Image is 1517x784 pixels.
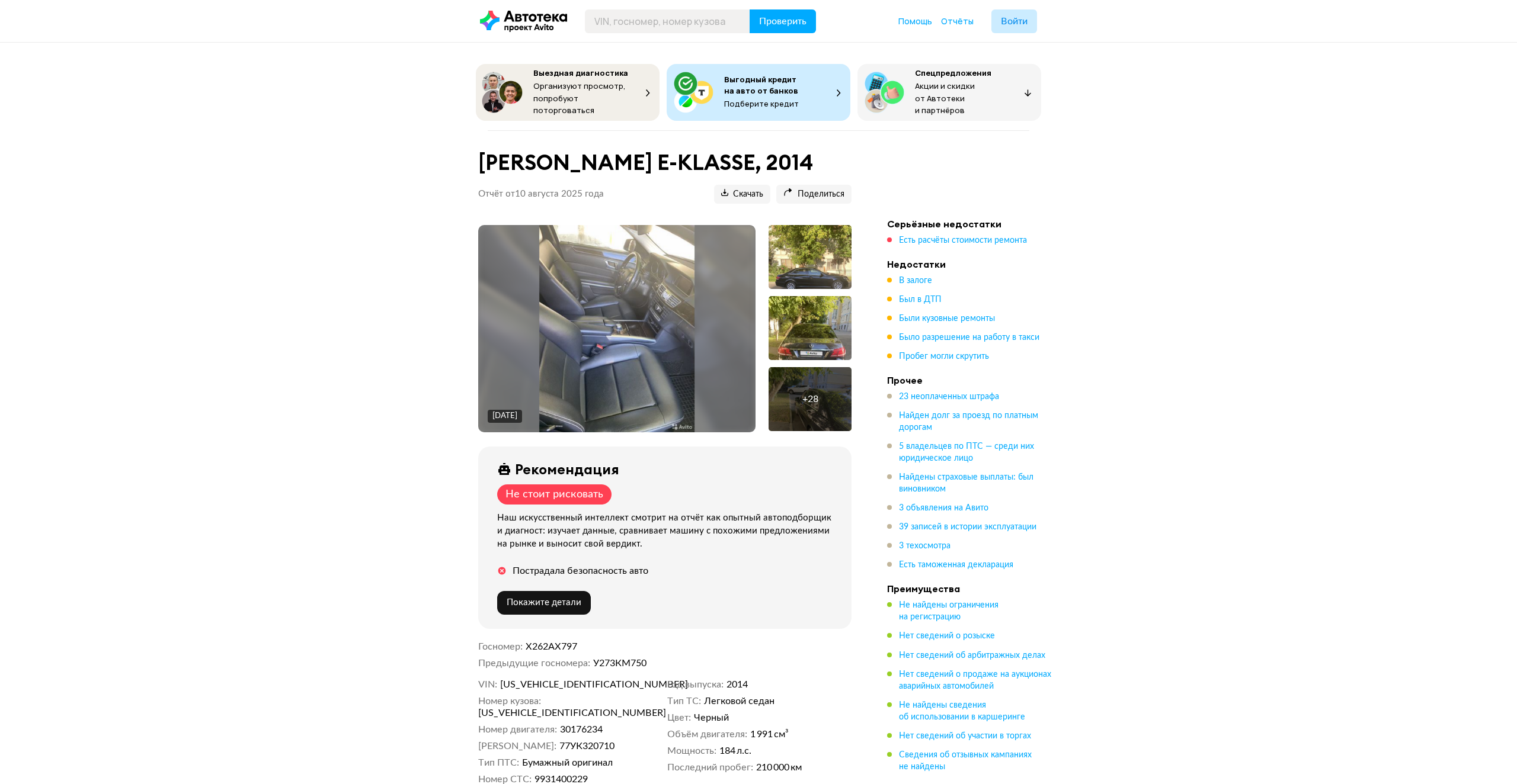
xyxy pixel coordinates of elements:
[667,761,753,773] dt: Последний пробег
[522,757,613,769] span: Бумажный оригинал
[899,277,932,285] span: В залоге
[899,542,950,550] span: 3 техосмотра
[899,504,988,512] span: 3 объявления на Авито
[719,745,751,757] span: 184 л.с.
[899,442,1034,462] span: 5 владельцев по ПТС — среди них юридическое лицо
[667,745,716,757] dt: Мощность
[526,642,577,651] span: Х262АХ797
[915,81,975,115] span: Акции и скидки от Автотеки и партнёров
[478,740,556,752] dt: [PERSON_NAME]
[478,707,615,719] span: [US_VEHICLE_IDENTIFICATION_NUMBER]
[515,461,619,477] div: Рекомендация
[783,189,844,200] span: Поделиться
[500,679,636,690] span: [US_VEHICLE_IDENTIFICATION_NUMBER]
[478,757,519,769] dt: Тип ПТС
[899,732,1031,740] span: Нет сведений об участии в торгах
[507,598,581,607] span: Покажите детали
[724,98,799,109] span: Подберите кредит
[899,632,995,640] span: Нет сведений о розыске
[478,679,497,690] dt: VIN
[899,314,995,323] span: Были кузовные ремонты
[539,225,695,432] img: Main car
[497,591,591,615] button: Покажите детали
[505,488,603,501] div: Не стоит рисковать
[559,740,615,752] span: 77УК320710
[899,236,1027,245] span: Есть расчёты стоимости ремонта
[887,583,1053,595] h4: Преимущества
[941,15,974,27] a: Отчёты
[915,68,991,78] span: Спецпредложения
[898,15,932,27] a: Помощь
[887,258,1053,270] h4: Недостатки
[476,64,660,121] button: Выездная диагностикаОрганизуют просмотр, попробуют поторговаться
[750,9,816,33] button: Проверить
[478,188,604,200] p: Отчёт от 10 августа 2025 года
[533,68,628,78] span: Выездная диагностика
[899,651,1045,660] span: Нет сведений об арбитражных делах
[898,15,932,27] span: Помощь
[756,761,802,773] span: 210 000 км
[899,523,1036,531] span: 39 записей в истории эксплуатации
[899,333,1039,342] span: Было разрешение на работу в такси
[899,352,989,361] span: Пробег могли скрутить
[857,64,1041,121] button: СпецпредложенияАкции и скидки от Автотеки и партнёров
[478,150,852,175] h1: [PERSON_NAME] E-KLASSE, 2014
[585,9,750,33] input: VIN, госномер, номер кузова
[941,15,974,27] span: Отчёты
[899,701,1025,721] span: Не найдены сведения об использовании в каршеринге
[513,565,648,577] div: Пострадала безопасность авто
[694,712,729,724] span: Черный
[667,712,691,724] dt: Цвет
[899,670,1051,690] span: Нет сведений о продаже на аукционах аварийных автомобилей
[478,695,541,707] dt: Номер кузова
[802,393,818,405] div: + 28
[899,412,1038,432] span: Найден долг за проезд по платным дорогам
[991,9,1037,33] button: Войти
[899,601,998,621] span: Не найдены ограничения на регистрацию
[724,74,798,96] span: Выгодный кредит на авто от банков
[704,695,774,707] span: Легковой седан
[899,473,1033,493] span: Найдены страховые выплаты: был виновником
[1001,17,1028,26] span: Войти
[759,17,806,26] span: Проверить
[750,728,789,740] span: 1 991 см³
[887,218,1053,230] h4: Серьёзные недостатки
[899,751,1032,771] span: Сведения об отзывных кампаниях не найдены
[533,81,626,115] span: Организуют просмотр, попробуют поторговаться
[560,724,603,735] span: 30176234
[899,561,1013,569] span: Есть таможенная декларация
[478,657,590,669] dt: Предыдущие госномера
[667,728,747,740] dt: Объём двигателя
[667,695,701,707] dt: Тип ТС
[593,657,852,669] dd: У273КМ750
[492,411,517,422] div: [DATE]
[478,724,557,735] dt: Номер двигателя
[497,512,837,551] div: Наш искусственный интеллект смотрит на отчёт как опытный автоподборщик и диагност: изучает данные...
[899,393,999,401] span: 23 неоплаченных штрафа
[887,374,1053,386] h4: Прочее
[727,679,748,690] span: 2014
[714,185,770,204] button: Скачать
[667,64,850,121] button: Выгодный кредит на авто от банковПодберите кредит
[721,189,763,200] span: Скачать
[776,185,852,204] button: Поделиться
[478,641,523,653] dt: Госномер
[667,679,724,690] dt: Год выпуска
[899,295,942,304] span: Был в ДТП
